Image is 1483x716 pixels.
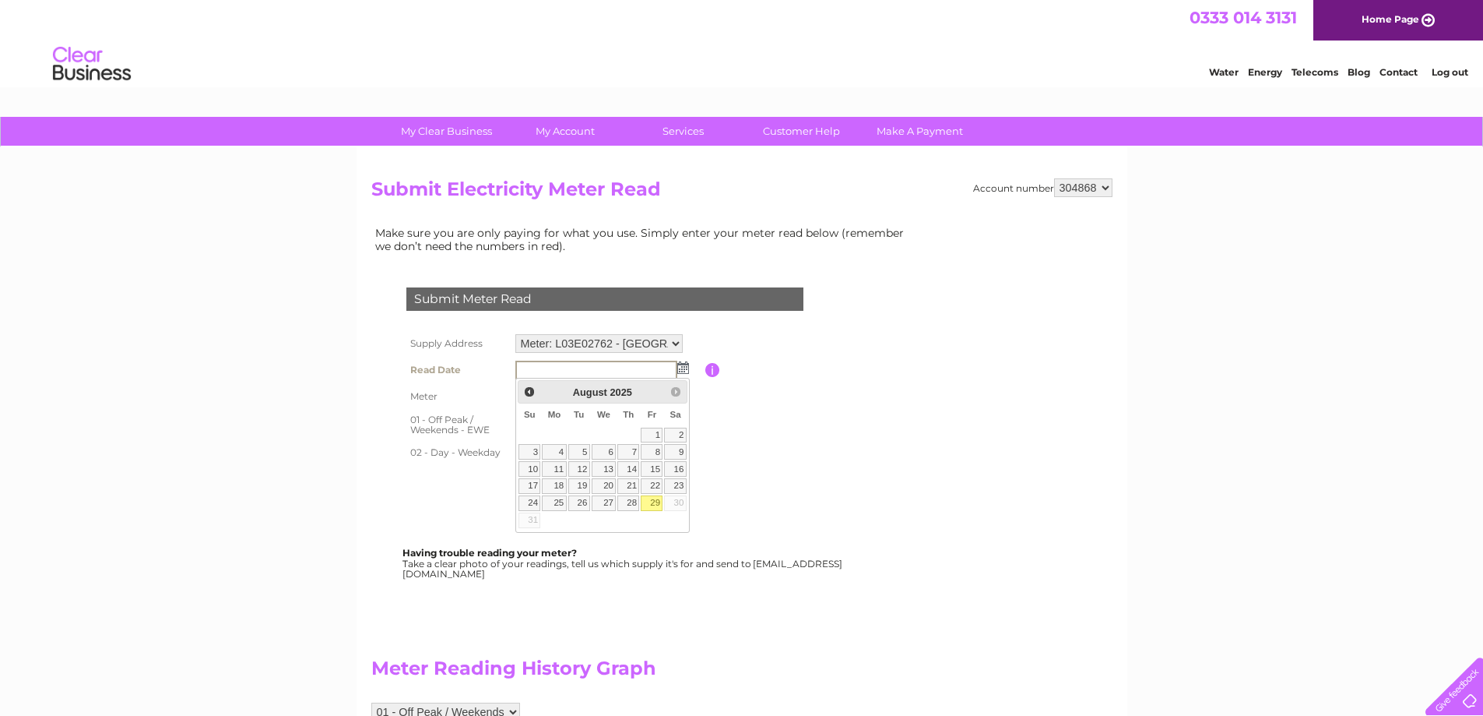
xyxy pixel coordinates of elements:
a: Customer Help [737,117,866,146]
span: Monday [548,410,561,419]
a: 2 [664,428,686,443]
a: 21 [617,478,639,494]
a: Make A Payment [856,117,984,146]
img: ... [677,362,689,374]
a: 0333 014 3131 [1190,8,1297,27]
h2: Submit Electricity Meter Read [371,178,1112,208]
span: Tuesday [574,410,584,419]
a: 10 [518,461,540,477]
span: Friday [648,410,657,419]
a: 19 [568,478,590,494]
a: Prev [520,383,538,400]
span: Prev [523,386,536,398]
a: 9 [664,444,686,460]
a: My Clear Business [382,117,511,146]
a: 29 [641,496,662,511]
span: Wednesday [597,410,610,419]
a: 12 [568,461,590,477]
a: 20 [592,478,617,494]
b: Having trouble reading your meter? [402,547,577,559]
div: Submit Meter Read [406,287,803,311]
a: 23 [664,478,686,494]
th: 01 - Off Peak / Weekends - EWE [402,410,511,441]
a: Services [619,117,747,146]
span: Saturday [670,410,681,419]
span: Thursday [623,410,634,419]
a: 16 [664,461,686,477]
a: Telecoms [1291,66,1338,78]
a: Log out [1432,66,1468,78]
a: 13 [592,461,617,477]
h2: Meter Reading History Graph [371,658,916,687]
span: 2025 [610,386,631,398]
a: 26 [568,496,590,511]
a: Energy [1248,66,1282,78]
div: Account number [973,178,1112,197]
th: Supply Address [402,330,511,357]
div: Take a clear photo of your readings, tell us which supply it's for and send to [EMAIL_ADDRESS][DO... [402,548,845,580]
a: 25 [542,496,566,511]
span: Sunday [524,410,536,419]
a: 24 [518,496,540,511]
a: 17 [518,478,540,494]
a: 15 [641,461,662,477]
a: Blog [1348,66,1370,78]
a: Water [1209,66,1239,78]
a: 1 [641,428,662,443]
a: My Account [501,117,629,146]
a: 8 [641,444,662,460]
th: 02 - Day - Weekday [402,440,511,465]
a: 22 [641,478,662,494]
a: 4 [542,444,566,460]
th: Meter [402,383,511,410]
a: 3 [518,444,540,460]
img: logo.png [52,41,132,88]
a: 5 [568,444,590,460]
a: Contact [1379,66,1418,78]
a: 14 [617,461,639,477]
a: 18 [542,478,566,494]
span: August [573,386,607,398]
td: Are you sure the read you have entered is correct? [511,465,705,495]
th: Read Date [402,357,511,383]
input: Information [705,363,720,377]
a: 7 [617,444,639,460]
a: 11 [542,461,566,477]
td: Make sure you are only paying for what you use. Simply enter your meter read below (remember we d... [371,223,916,256]
a: 27 [592,496,617,511]
div: Clear Business is a trading name of Verastar Limited (registered in [GEOGRAPHIC_DATA] No. 3667643... [374,9,1110,76]
a: 6 [592,444,617,460]
a: 28 [617,496,639,511]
